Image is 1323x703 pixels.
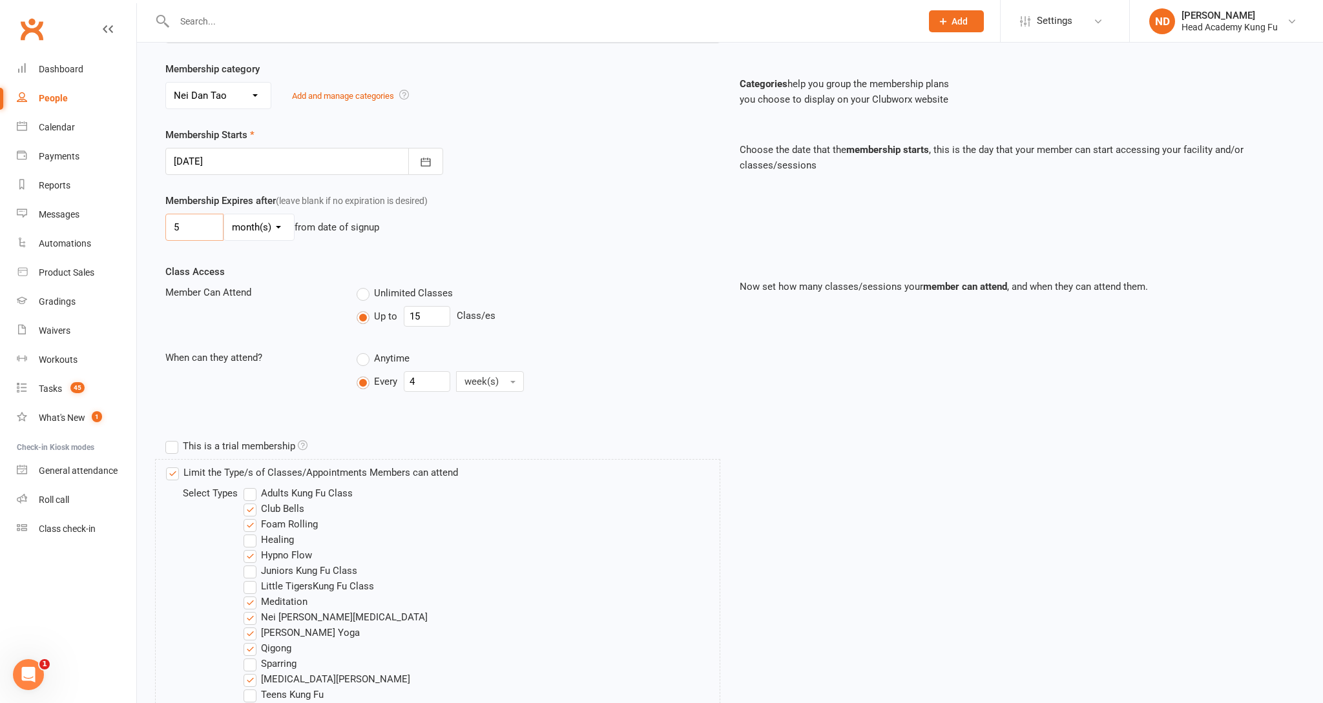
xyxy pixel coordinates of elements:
[165,438,307,454] label: This is a trial membership
[39,383,62,394] div: Tasks
[39,465,118,476] div: General attendance
[165,193,428,209] label: Membership Expires after
[374,309,397,322] span: Up to
[1182,10,1278,21] div: [PERSON_NAME]
[165,264,225,280] label: Class Access
[183,485,260,501] div: Select Types
[740,76,1295,107] p: help you group the membership plans you choose to display on your Clubworx website
[39,354,78,365] div: Workouts
[17,113,136,142] a: Calendar
[374,285,453,299] span: Unlimited Classes
[39,325,70,336] div: Waivers
[276,196,428,206] span: (leave blank if no expiration is desired)
[244,656,297,671] label: Sparring
[740,279,1295,294] p: Now set how many classes/sessions your , and when they can attend them.
[165,61,260,77] label: Membership category
[156,350,347,365] div: When can they attend?
[39,209,79,219] div: Messages
[17,515,136,544] a: Class kiosk mode
[39,180,70,190] div: Reports
[244,578,374,594] label: Little TigersKung Fu Class
[39,122,75,132] div: Calendar
[1037,6,1072,36] span: Settings
[374,374,397,387] span: Every
[39,64,83,74] div: Dashboard
[165,127,255,143] label: Membership Starts
[17,345,136,374] a: Workouts
[244,532,294,547] label: Healing
[244,594,307,609] label: Meditation
[39,659,50,669] span: 1
[16,13,48,45] a: Clubworx
[166,465,458,480] label: Limit the Type/s of Classes/Appointments Members can attend
[292,91,394,101] a: Add and manage categories
[39,151,79,161] div: Payments
[39,413,85,423] div: What's New
[846,144,929,156] strong: membership starts
[17,456,136,485] a: General attendance kiosk mode
[70,382,85,393] span: 45
[244,687,324,702] label: Teens Kung Fu
[17,84,136,113] a: People
[17,171,136,200] a: Reports
[39,494,69,505] div: Roll call
[171,12,913,30] input: Search...
[244,547,312,563] label: Hypno Flow
[244,485,353,501] label: Adults Kung Fu Class
[929,10,984,32] button: Add
[39,524,96,534] div: Class check-in
[13,659,44,690] iframe: Intercom live chat
[156,285,347,300] div: Member Can Attend
[17,403,136,433] a: What's New1
[17,374,136,403] a: Tasks 45
[17,200,136,229] a: Messages
[244,609,428,625] label: Nei [PERSON_NAME][MEDICAL_DATA]
[244,671,410,687] label: [MEDICAL_DATA][PERSON_NAME]
[374,351,410,364] span: Anytime
[92,411,102,422] span: 1
[1149,8,1175,34] div: ND
[17,142,136,171] a: Payments
[244,625,360,640] label: [PERSON_NAME] Yoga
[17,55,136,84] a: Dashboard
[244,501,304,516] label: Club Bells
[464,376,499,387] span: week(s)
[923,281,1007,292] strong: member can attend
[39,93,68,103] div: People
[952,16,968,26] span: Add
[17,485,136,515] a: Roll call
[244,640,291,656] label: Qigong
[740,142,1295,173] p: Choose the date that the , this is the day that your member can start accessing your facility and...
[17,316,136,345] a: Waivers
[39,238,91,249] div: Automations
[295,219,379,235] div: from date of signup
[39,296,76,307] div: Gradings
[740,78,787,90] strong: Categories
[244,563,357,578] label: Juniors Kung Fu Class
[17,258,136,287] a: Product Sales
[39,267,94,278] div: Product Sales
[17,287,136,316] a: Gradings
[456,371,524,392] button: week(s)
[244,516,318,532] label: Foam Rolling
[357,306,720,327] div: Class/es
[1182,21,1278,33] div: Head Academy Kung Fu
[17,229,136,258] a: Automations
